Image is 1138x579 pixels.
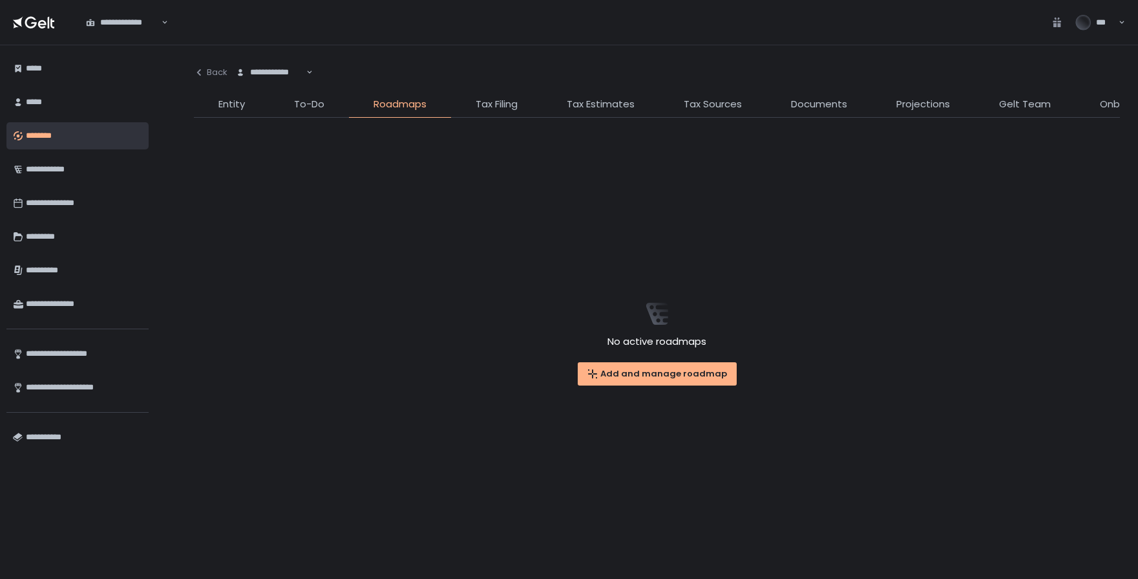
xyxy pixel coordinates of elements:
span: Projections [896,97,950,112]
div: Search for option [227,58,313,87]
span: Roadmaps [374,97,427,112]
input: Search for option [304,66,305,79]
span: Tax Filing [476,97,518,112]
button: Add and manage roadmap [578,362,737,386]
span: Tax Estimates [567,97,635,112]
span: Gelt Team [999,97,1051,112]
h2: No active roadmaps [607,334,706,349]
div: Add and manage roadmap [587,368,727,380]
div: Back [194,67,227,78]
span: To-Do [294,97,324,112]
button: Back [194,58,227,87]
span: Tax Sources [684,97,742,112]
span: Documents [791,97,847,112]
span: Entity [218,97,245,112]
div: Search for option [78,8,168,37]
